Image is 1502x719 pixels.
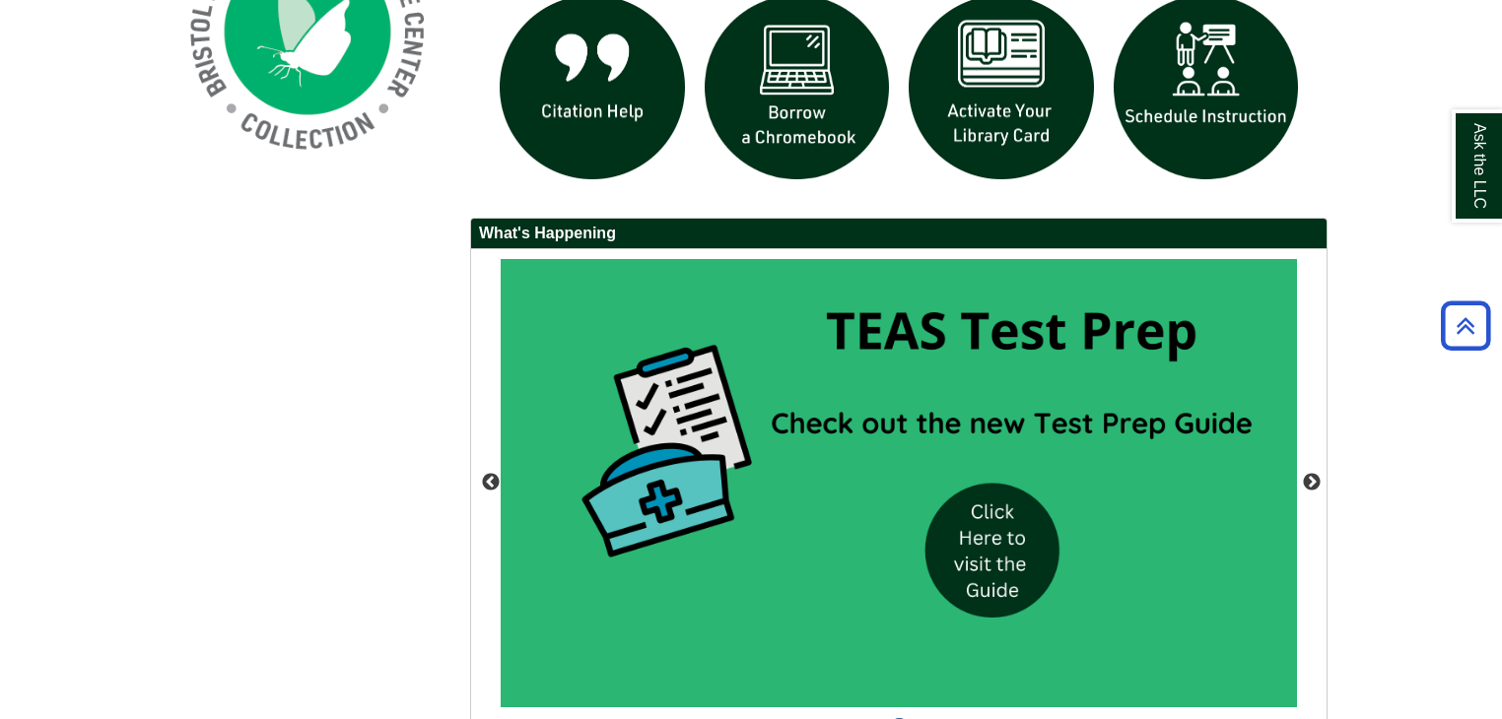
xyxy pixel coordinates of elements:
[1434,312,1497,339] a: Back to Top
[471,219,1327,249] h2: What's Happening
[501,259,1297,707] div: This box contains rotating images
[481,473,501,492] button: Previous
[1302,473,1322,492] button: Next
[501,259,1297,707] img: Check out the new TEAS Test Prep topic guide.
